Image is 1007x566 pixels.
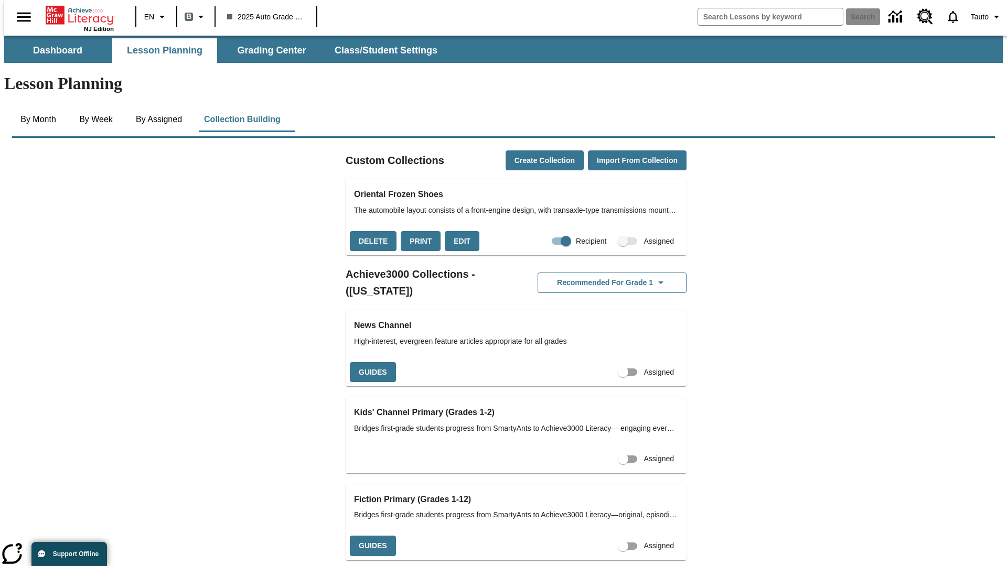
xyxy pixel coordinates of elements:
[140,7,173,26] button: Language: EN, Select a language
[227,12,305,23] span: 2025 Auto Grade 1 B
[354,205,678,216] span: The automobile layout consists of a front-engine design, with transaxle-type transmissions mounte...
[971,12,989,23] span: Tauto
[354,187,678,202] h3: Oriental Frozen Shoes
[354,318,678,333] h3: News Channel
[698,8,843,25] input: search field
[31,542,107,566] button: Support Offline
[53,550,99,558] span: Support Offline
[644,236,674,247] span: Assigned
[354,423,678,434] span: Bridges first-grade students progress from SmartyAnts to Achieve3000 Literacy— engaging evergreen...
[967,7,1007,26] button: Profile/Settings
[506,150,584,171] button: Create Collection
[354,509,678,520] span: Bridges first-grade students progress from SmartyAnts to Achieve3000 Literacy—original, episodic ...
[196,107,289,132] button: Collection Building
[588,150,687,171] button: Import from Collection
[538,273,687,293] button: Recommended for Grade 1
[46,5,114,26] a: Home
[346,152,444,169] h2: Custom Collections
[911,3,939,31] a: Resource Center, Will open in new tab
[127,45,202,57] span: Lesson Planning
[33,45,82,57] span: Dashboard
[112,38,217,63] button: Lesson Planning
[445,231,479,252] button: Edit
[70,107,122,132] button: By Week
[4,38,447,63] div: SubNavbar
[326,38,446,63] button: Class/Student Settings
[219,38,324,63] button: Grading Center
[346,266,516,299] h2: Achieve3000 Collections - ([US_STATE])
[4,74,1003,93] h1: Lesson Planning
[644,367,674,378] span: Assigned
[576,236,606,247] span: Recipient
[354,336,678,347] span: High-interest, evergreen feature articles appropriate for all grades
[144,12,154,23] span: EN
[401,231,441,252] button: Print, will open in a new window
[882,3,911,31] a: Data Center
[350,231,397,252] button: Delete
[84,26,114,32] span: NJ Edition
[939,3,967,30] a: Notifications
[354,492,678,507] h3: Fiction Primary (Grades 1-12)
[350,362,396,383] button: Guides
[127,107,190,132] button: By Assigned
[5,38,110,63] button: Dashboard
[180,7,211,26] button: Boost Class color is gray green. Change class color
[186,10,191,23] span: B
[335,45,437,57] span: Class/Student Settings
[350,536,396,556] button: Guides
[354,405,678,420] h3: Kids' Channel Primary (Grades 1-2)
[644,540,674,551] span: Assigned
[4,36,1003,63] div: SubNavbar
[12,107,65,132] button: By Month
[46,4,114,32] div: Home
[237,45,306,57] span: Grading Center
[8,2,39,32] button: Open side menu
[644,453,674,464] span: Assigned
